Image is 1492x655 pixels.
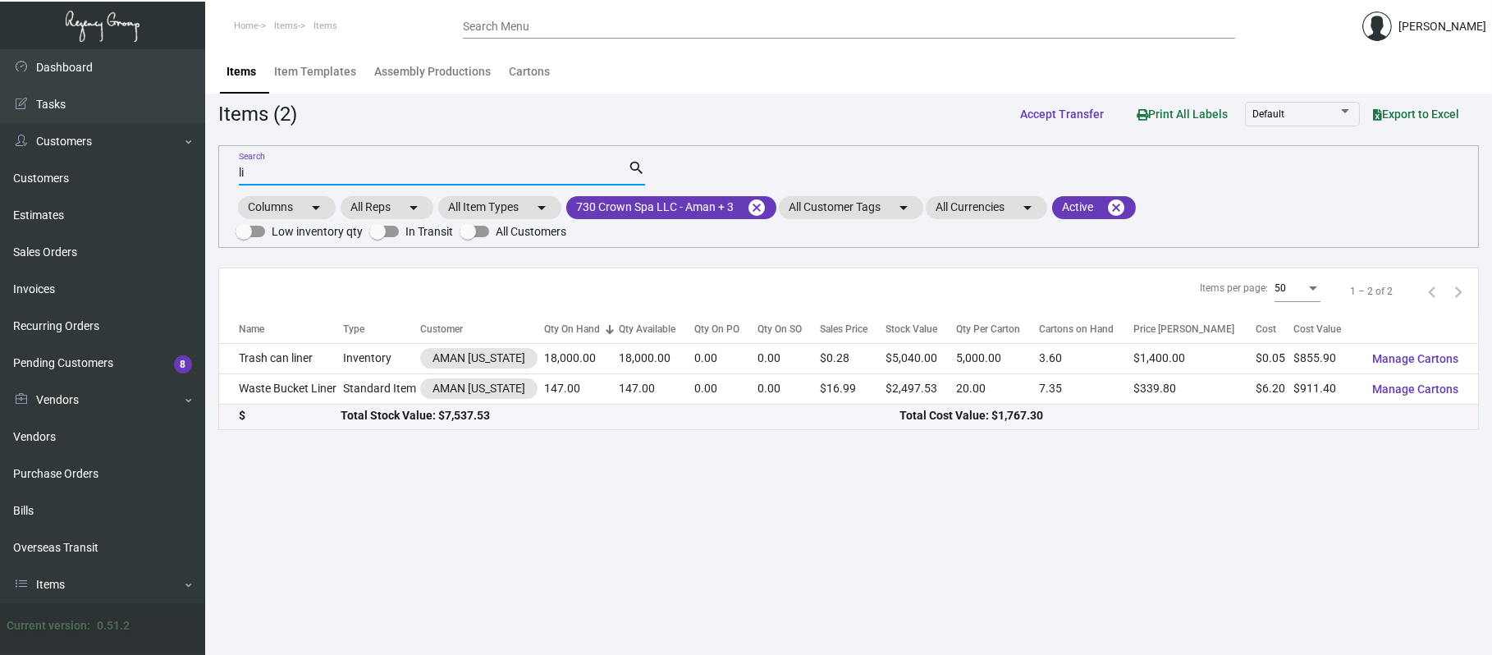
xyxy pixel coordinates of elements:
div: Qty On SO [757,322,802,337]
div: Qty On PO [694,322,757,337]
mat-chip: Active [1052,196,1136,219]
mat-chip: All Item Types [438,196,561,219]
div: Current version: [7,617,90,634]
div: Items [227,63,256,80]
div: Type [343,322,420,337]
td: 147.00 [619,373,694,404]
mat-icon: arrow_drop_down [404,198,423,218]
td: $911.40 [1293,373,1359,404]
span: Export to Excel [1373,108,1459,121]
span: Low inventory qty [272,222,363,241]
td: $339.80 [1133,373,1256,404]
td: 0.00 [757,373,820,404]
mat-chip: All Currencies [926,196,1047,219]
div: Items (2) [218,99,297,129]
td: $0.28 [820,343,886,373]
mat-chip: 730 Crown Spa LLC - Aman + 3 [566,196,776,219]
div: Qty On Hand [544,322,600,337]
td: $6.20 [1256,373,1293,404]
div: Total Cost Value: $1,767.30 [899,407,1458,424]
div: Cartons [509,63,550,80]
td: 0.00 [757,343,820,373]
div: Type [343,322,364,337]
div: Cost [1256,322,1293,337]
div: 0.51.2 [97,617,130,634]
div: Price [PERSON_NAME] [1133,322,1234,337]
div: Cartons on Hand [1039,322,1133,337]
div: Qty Available [619,322,694,337]
div: AMAN [US_STATE] [432,350,525,367]
td: 5,000.00 [956,343,1039,373]
span: Accept Transfer [1020,108,1104,121]
div: Stock Value [886,322,956,337]
mat-icon: search [628,158,645,178]
span: In Transit [405,222,453,241]
td: 18,000.00 [544,343,619,373]
span: Items [274,21,298,31]
div: Assembly Productions [374,63,491,80]
td: $1,400.00 [1133,343,1256,373]
div: Qty Per Carton [956,322,1039,337]
span: Home [234,21,259,31]
div: Qty On PO [694,322,739,337]
div: Total Stock Value: $7,537.53 [341,407,899,424]
div: Qty Per Carton [956,322,1020,337]
td: 0.00 [694,343,757,373]
span: All Customers [496,222,566,241]
td: 7.35 [1039,373,1133,404]
td: $5,040.00 [886,343,956,373]
mat-icon: arrow_drop_down [306,198,326,218]
div: Name [239,322,264,337]
button: Next page [1445,278,1471,305]
button: Print All Labels [1124,98,1241,129]
button: Previous page [1419,278,1445,305]
div: Qty Available [619,322,675,337]
td: $2,497.53 [886,373,956,404]
mat-icon: cancel [747,198,767,218]
span: Manage Cartons [1372,352,1458,365]
td: 0.00 [694,373,757,404]
td: 20.00 [956,373,1039,404]
button: Manage Cartons [1359,344,1471,373]
mat-icon: arrow_drop_down [1018,198,1037,218]
div: Sales Price [820,322,867,337]
mat-chip: All Reps [341,196,433,219]
td: 18,000.00 [619,343,694,373]
div: [PERSON_NAME] [1398,18,1486,35]
td: 3.60 [1039,343,1133,373]
mat-select: Items per page: [1275,283,1320,295]
mat-chip: All Customer Tags [779,196,923,219]
div: $ [239,407,341,424]
mat-icon: arrow_drop_down [532,198,551,218]
td: Standard Item [343,373,420,404]
div: Items per page: [1200,281,1268,295]
div: AMAN [US_STATE] [432,380,525,397]
img: admin@bootstrapmaster.com [1362,11,1392,41]
div: Cost [1256,322,1276,337]
span: Manage Cartons [1372,382,1458,396]
td: Trash can liner [219,343,343,373]
div: Cartons on Hand [1039,322,1114,337]
div: Qty On SO [757,322,820,337]
div: 1 – 2 of 2 [1350,284,1393,299]
button: Manage Cartons [1359,374,1471,404]
div: Name [239,322,343,337]
td: $0.05 [1256,343,1293,373]
span: Default [1252,108,1284,120]
div: Sales Price [820,322,886,337]
td: Inventory [343,343,420,373]
mat-icon: arrow_drop_down [894,198,913,218]
button: Export to Excel [1360,99,1472,129]
span: Items [314,21,337,31]
span: 50 [1275,282,1286,294]
div: Price [PERSON_NAME] [1133,322,1256,337]
button: Accept Transfer [1007,99,1117,129]
div: Stock Value [886,322,937,337]
div: Cost Value [1293,322,1341,337]
div: Qty On Hand [544,322,619,337]
th: Customer [420,314,544,343]
div: Item Templates [274,63,356,80]
td: $855.90 [1293,343,1359,373]
span: Print All Labels [1137,108,1228,121]
td: $16.99 [820,373,886,404]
